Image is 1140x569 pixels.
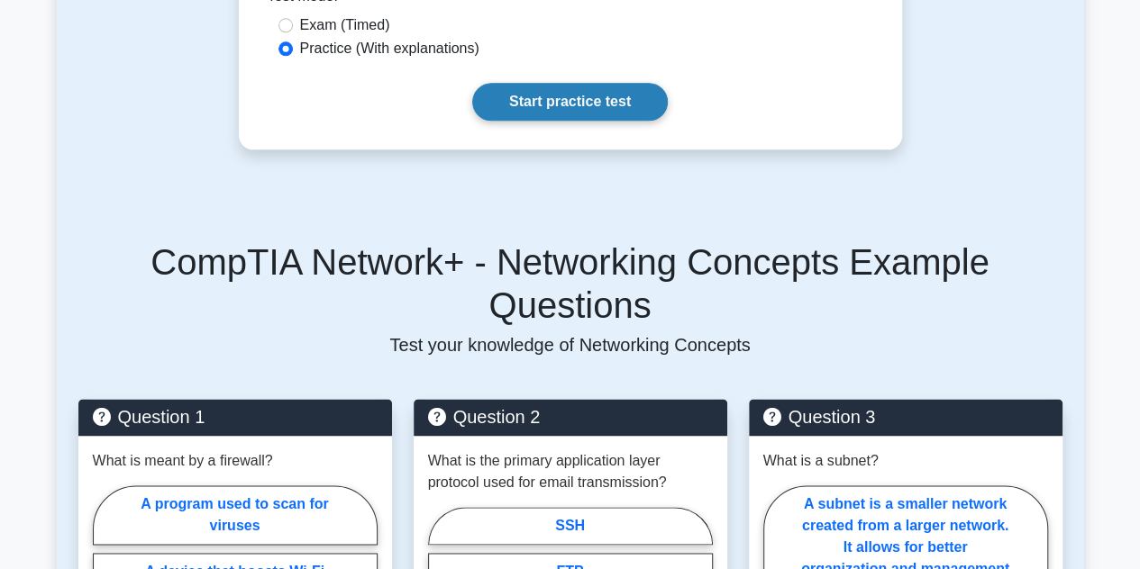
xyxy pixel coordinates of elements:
label: Practice (With explanations) [300,38,479,59]
p: Test your knowledge of Networking Concepts [78,334,1062,356]
label: A program used to scan for viruses [93,485,378,545]
p: What is the primary application layer protocol used for email transmission? [428,450,713,493]
p: What is a subnet? [763,450,879,472]
h5: Question 3 [763,406,1048,428]
h5: Question 1 [93,406,378,428]
p: What is meant by a firewall? [93,450,273,472]
label: SSH [428,507,713,545]
a: Start practice test [472,83,668,121]
h5: Question 2 [428,406,713,428]
label: Exam (Timed) [300,14,390,36]
h5: CompTIA Network+ - Networking Concepts Example Questions [78,240,1062,327]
